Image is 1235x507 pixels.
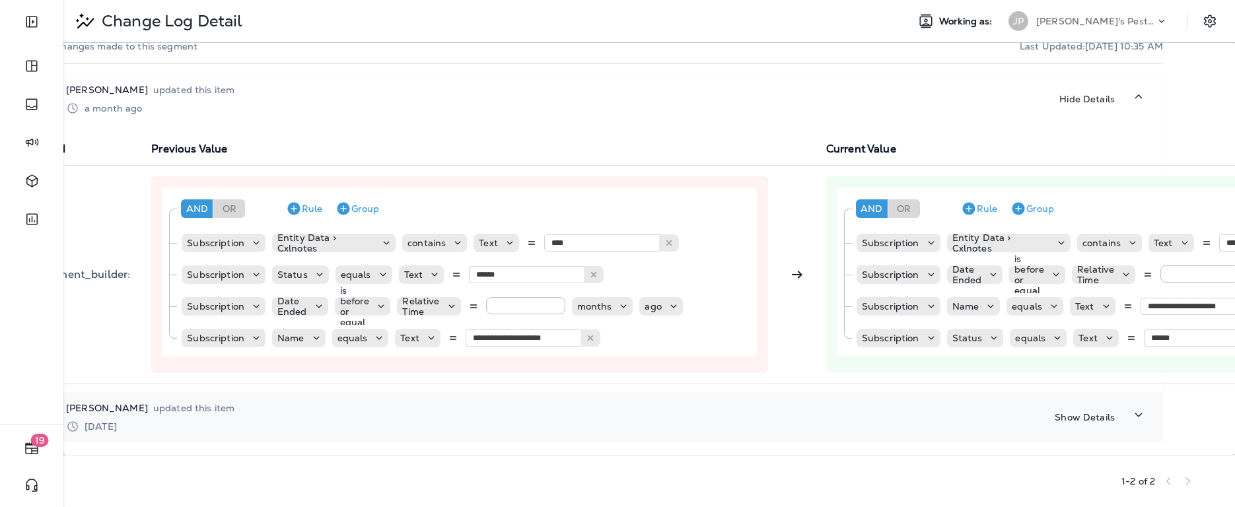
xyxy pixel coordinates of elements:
p: equals [341,269,371,280]
button: Rule [281,198,328,219]
p: Subscription [862,333,919,343]
span: 19 [31,434,49,447]
p: Hide Details [1059,94,1115,104]
div: Jul 23, 2025 3:13 PM [85,102,143,115]
p: Text [1078,333,1098,343]
p: Text [479,238,498,248]
div: Jul 15, 2025 1:49 PM [85,420,117,433]
p: Text [400,333,419,343]
span: Working as: [939,16,995,27]
p: Field [40,144,130,154]
button: Group [330,198,384,219]
p: Status [277,269,308,280]
div: Or [888,199,920,218]
p: equals [1015,333,1045,343]
p: months [577,301,612,312]
p: equals [337,333,368,343]
p: is before or equal [1014,253,1044,296]
p: Subscription [187,301,244,312]
p: Text [404,269,423,280]
p: Entity Data > Cxlnotes [952,232,1049,253]
button: Rule [956,198,1003,219]
p: Subscription [862,301,919,312]
div: And [856,199,888,218]
p: Text [1154,238,1173,248]
p: Subscription [862,238,919,248]
button: Settings [1198,9,1222,33]
p: updated this item [153,403,234,413]
p: Entity Data > Cxlnotes [277,232,374,253]
p: is before or equal [340,285,370,327]
p: Date Ended [952,264,982,285]
p: contains [1082,238,1121,248]
p: [DATE] [85,421,117,432]
p: Subscription [187,238,244,248]
p: Relative Time [1077,264,1114,285]
p: updated this item [153,84,234,95]
p: Name [952,301,979,312]
div: Or [213,199,245,218]
p: Change Log Detail [96,11,242,31]
p: Subscription [187,333,244,343]
p: a month ago [85,103,143,114]
p: equals [1012,301,1042,312]
p: Text [1075,301,1094,312]
div: And [181,199,213,218]
button: 19 [13,435,50,461]
p: Name [277,333,304,343]
p: Last Updated: [DATE] 10:35 AM [1020,41,1163,51]
p: ago [645,301,661,312]
p: [PERSON_NAME] [66,401,148,415]
p: Subscription [862,269,919,280]
p: Subscription [187,269,244,280]
p: View all changes made to this segment [18,40,197,53]
p: Show Details [1055,412,1115,422]
p: contains [407,238,446,248]
p: [PERSON_NAME] [66,83,148,96]
p: [PERSON_NAME]'s Pest Control - [GEOGRAPHIC_DATA] [1036,16,1155,26]
button: Expand Sidebar [13,9,50,35]
p: Status [952,333,983,343]
div: JP [1008,11,1028,31]
p: Previous Value [151,144,768,154]
button: Group [1005,198,1059,219]
p: Relative Time [402,296,439,317]
div: 1 - 2 of 2 [1121,476,1155,487]
p: Date Ended [277,296,307,317]
p: segment_builder : [40,268,130,281]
